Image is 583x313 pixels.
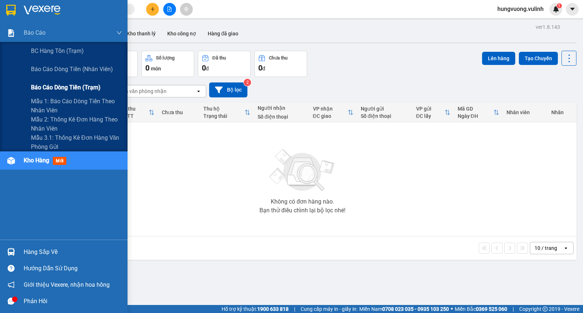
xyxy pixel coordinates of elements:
span: Mẫu 3.1: Thống kê đơn hàng văn phòng gửi [31,133,122,151]
div: VP nhận [313,106,348,112]
img: logo-vxr [6,5,16,16]
div: Phản hồi [24,296,122,307]
div: Bạn thử điều chỉnh lại bộ lọc nhé! [259,208,345,213]
span: món [151,66,161,72]
span: Báo cáo [24,28,46,37]
sup: 1 [557,3,562,8]
button: aim [180,3,193,16]
span: notification [8,281,15,288]
span: Cung cấp máy in - giấy in: [301,305,357,313]
div: Trạng thái [203,113,244,119]
div: Người nhận [258,105,306,111]
span: 0 [145,63,149,72]
div: HTTT [120,113,149,119]
span: Báo cáo dòng tiền (nhân viên) [31,65,113,74]
span: 1 [558,3,560,8]
svg: open [196,88,201,94]
button: Số lượng0món [141,51,194,77]
div: Ngày ĐH [458,113,494,119]
span: Hỗ trợ kỹ thuật: [222,305,289,313]
img: warehouse-icon [7,157,15,165]
span: question-circle [8,265,15,272]
div: ver 1.8.143 [536,23,560,31]
div: Thu hộ [203,106,244,112]
span: Miền Bắc [455,305,507,313]
img: warehouse-icon [7,248,15,256]
div: Đã thu [212,55,226,61]
sup: 2 [244,79,251,86]
span: BC hàng tồn (trạm) [31,46,84,55]
button: Kho công nợ [161,25,202,42]
span: Mẫu 2: Thống kê đơn hàng theo nhân viên [31,115,122,133]
div: Chưa thu [162,109,196,115]
div: Số lượng [156,55,175,61]
span: Báo cáo dòng tiền (trạm) [31,83,101,92]
div: ĐC lấy [416,113,445,119]
div: Chưa thu [269,55,287,61]
div: Nhân viên [506,109,544,115]
span: 0 [202,63,206,72]
span: caret-down [569,6,576,12]
button: Đã thu0đ [198,51,251,77]
span: | [294,305,295,313]
span: file-add [167,7,172,12]
div: ĐC giao [313,113,348,119]
span: hungvuong.vulinh [492,4,549,13]
div: Người gửi [361,106,409,112]
span: đ [262,66,265,72]
img: icon-new-feature [553,6,559,12]
div: Chọn văn phòng nhận [116,88,167,95]
button: Kho thanh lý [121,25,161,42]
span: Miền Nam [359,305,449,313]
span: mới [53,157,66,165]
button: Chưa thu0đ [254,51,307,77]
img: svg+xml;base64,PHN2ZyBjbGFzcz0ibGlzdC1wbHVnX19zdmciIHhtbG5zPSJodHRwOi8vd3d3LnczLm9yZy8yMDAwL3N2Zy... [266,145,339,196]
div: Số điện thoại [258,114,306,120]
div: Đã thu [120,106,149,112]
div: Hướng dẫn sử dụng [24,263,122,274]
span: Kho hàng [24,157,49,164]
button: Bộ lọc [209,82,247,97]
div: Số điện thoại [361,113,409,119]
button: Lên hàng [482,52,515,65]
span: ⚪️ [451,308,453,310]
img: solution-icon [7,29,15,37]
span: message [8,298,15,305]
div: Mã GD [458,106,494,112]
th: Toggle SortBy [117,103,158,122]
span: Giới thiệu Vexere, nhận hoa hồng [24,280,110,289]
th: Toggle SortBy [454,103,503,122]
span: 0 [258,63,262,72]
strong: 0708 023 035 - 0935 103 250 [382,306,449,312]
button: caret-down [566,3,579,16]
div: VP gửi [416,106,445,112]
span: plus [150,7,155,12]
span: đ [206,66,209,72]
svg: open [563,245,569,251]
div: Hàng sắp về [24,247,122,258]
button: Hàng đã giao [202,25,244,42]
span: aim [184,7,189,12]
th: Toggle SortBy [309,103,357,122]
button: Tạo Chuyến [519,52,558,65]
div: 10 / trang [535,244,557,252]
button: file-add [163,3,176,16]
div: Không có đơn hàng nào. [271,199,334,205]
strong: 1900 633 818 [257,306,289,312]
span: copyright [543,306,548,312]
span: down [116,30,122,36]
th: Toggle SortBy [412,103,454,122]
th: Toggle SortBy [200,103,254,122]
button: plus [146,3,159,16]
span: Mẫu 1: Báo cáo dòng tiền theo nhân viên [31,97,122,115]
strong: 0369 525 060 [476,306,507,312]
div: Nhãn [551,109,573,115]
span: | [513,305,514,313]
